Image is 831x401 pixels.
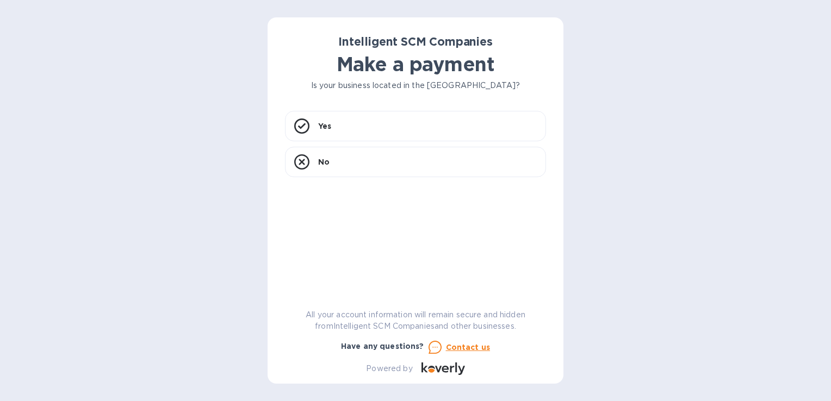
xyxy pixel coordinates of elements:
u: Contact us [446,343,491,352]
b: Intelligent SCM Companies [338,35,493,48]
p: No [318,156,330,167]
p: All your account information will remain secure and hidden from Intelligent SCM Companies and oth... [285,309,546,332]
p: Powered by [366,363,412,374]
h1: Make a payment [285,53,546,76]
p: Is your business located in the [GEOGRAPHIC_DATA]? [285,80,546,91]
b: Have any questions? [341,342,424,350]
p: Yes [318,121,331,131]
